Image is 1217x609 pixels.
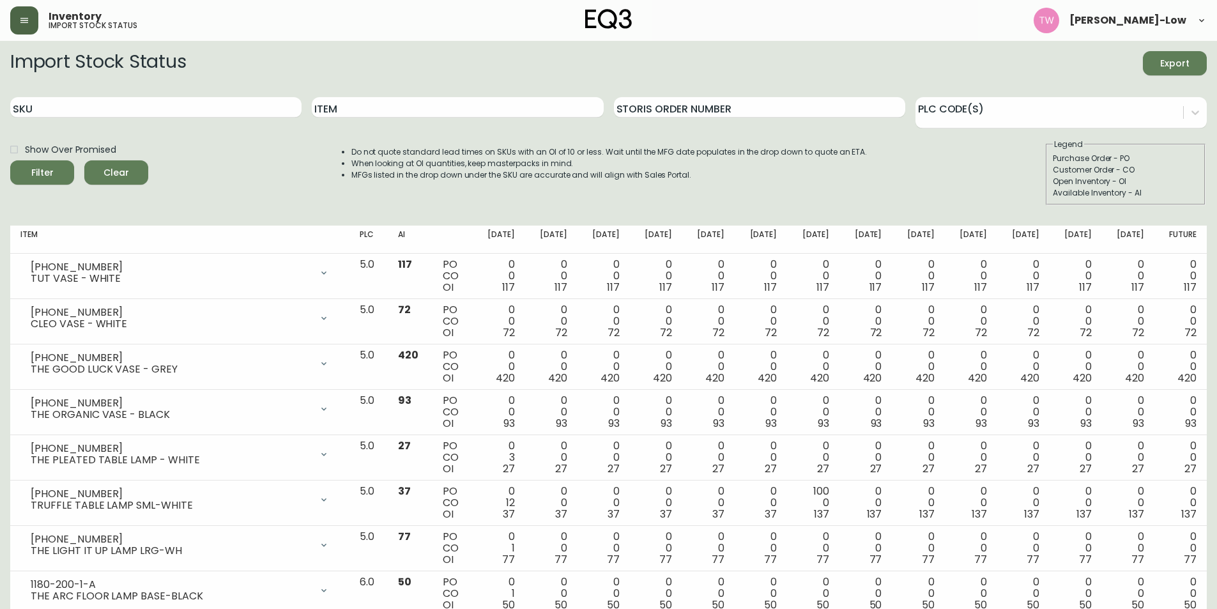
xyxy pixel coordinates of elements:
[797,531,829,566] div: 0 0
[968,371,987,385] span: 420
[975,325,987,340] span: 72
[483,440,515,475] div: 0 3
[745,304,777,339] div: 0 0
[503,507,515,521] span: 37
[1165,304,1197,339] div: 0 0
[944,226,997,254] th: [DATE]
[20,395,339,423] div: [PHONE_NUMBER]THE ORGANIC VASE - BLACK
[1050,226,1102,254] th: [DATE]
[443,350,462,384] div: PO CO
[1027,280,1039,295] span: 117
[351,146,868,158] li: Do not quote standard lead times on SKUs with an OI of 10 or less. Wait until the MFG date popula...
[349,299,388,344] td: 5.0
[705,371,724,385] span: 420
[31,488,311,500] div: [PHONE_NUMBER]
[1007,440,1039,475] div: 0 0
[745,486,777,520] div: 0 0
[535,395,567,429] div: 0 0
[483,304,515,339] div: 0 0
[630,226,682,254] th: [DATE]
[797,395,829,429] div: 0 0
[535,486,567,520] div: 0 0
[764,280,777,295] span: 117
[443,280,454,295] span: OI
[608,416,620,431] span: 93
[585,9,632,29] img: logo
[503,416,515,431] span: 93
[1131,552,1144,567] span: 77
[31,397,311,409] div: [PHONE_NUMBER]
[954,440,986,475] div: 0 0
[1185,416,1197,431] span: 93
[351,158,868,169] li: When looking at OI quantities, keep masterpacks in mind.
[49,12,102,22] span: Inventory
[20,486,339,514] div: [PHONE_NUMBER]TRUFFLE TABLE LAMP SML-WHITE
[1060,395,1092,429] div: 0 0
[869,280,882,295] span: 117
[870,461,882,476] span: 27
[1165,350,1197,384] div: 0 0
[10,226,349,254] th: Item
[693,350,724,384] div: 0 0
[1053,139,1084,150] legend: Legend
[556,416,567,431] span: 93
[659,280,672,295] span: 117
[483,531,515,566] div: 0 1
[49,22,137,29] h5: import stock status
[1184,461,1197,476] span: 27
[443,395,462,429] div: PO CO
[398,438,411,453] span: 27
[502,552,515,567] span: 77
[640,259,672,293] div: 0 0
[974,552,987,567] span: 77
[1027,325,1039,340] span: 72
[1080,461,1092,476] span: 27
[1028,416,1039,431] span: 93
[797,440,829,475] div: 0 0
[443,507,454,521] span: OI
[601,371,620,385] span: 420
[1112,440,1144,475] div: 0 0
[1177,371,1197,385] span: 420
[693,259,724,293] div: 0 0
[1007,395,1039,429] div: 0 0
[1133,416,1144,431] span: 93
[745,531,777,566] div: 0 0
[974,280,987,295] span: 117
[745,350,777,384] div: 0 0
[31,545,311,557] div: THE LIGHT IT UP LAMP LRG-WH
[31,318,311,330] div: CLEO VASE - WHITE
[31,273,311,284] div: TUT VASE - WHITE
[588,486,620,520] div: 0 0
[640,440,672,475] div: 0 0
[870,325,882,340] span: 72
[816,280,829,295] span: 117
[388,226,432,254] th: AI
[972,507,987,521] span: 137
[1112,531,1144,566] div: 0 0
[555,552,567,567] span: 77
[555,507,567,521] span: 37
[443,486,462,520] div: PO CO
[1073,371,1092,385] span: 420
[975,461,987,476] span: 27
[31,443,311,454] div: [PHONE_NUMBER]
[349,254,388,299] td: 5.0
[1102,226,1154,254] th: [DATE]
[1184,280,1197,295] span: 117
[535,440,567,475] div: 0 0
[1007,259,1039,293] div: 0 0
[503,461,515,476] span: 27
[640,350,672,384] div: 0 0
[1132,325,1144,340] span: 72
[608,461,620,476] span: 27
[1060,531,1092,566] div: 0 0
[712,461,724,476] span: 27
[954,259,986,293] div: 0 0
[640,486,672,520] div: 0 0
[867,507,882,521] span: 137
[31,500,311,511] div: TRUFFLE TABLE LAMP SML-WHITE
[1007,531,1039,566] div: 0 0
[398,302,411,317] span: 72
[443,416,454,431] span: OI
